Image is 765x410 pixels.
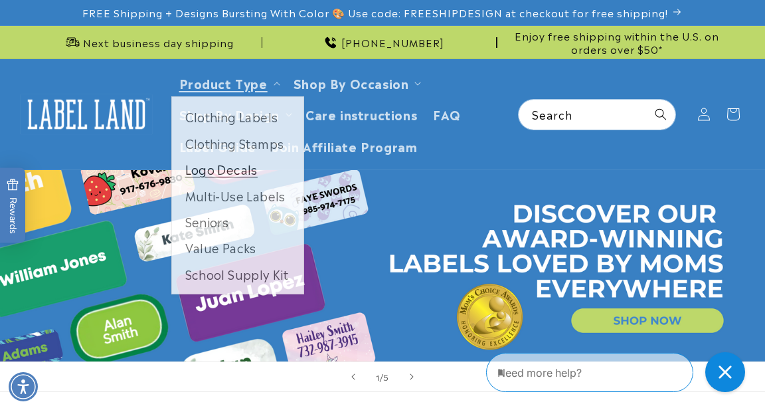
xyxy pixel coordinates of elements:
[425,98,469,130] a: FAQ
[172,106,303,132] a: Clothing Labels
[33,26,262,58] div: Announcement
[172,211,303,237] a: Seniors
[171,67,286,98] summary: Product Type
[503,26,732,58] div: Announcement
[486,348,752,397] iframe: Gorgias Floating Chat
[20,94,153,135] img: Label Land
[646,100,675,129] button: Search
[268,26,497,58] div: Announcement
[7,178,19,233] span: Rewards
[433,106,461,122] span: FAQ
[339,362,368,391] button: Previous slide
[341,36,444,49] span: [PHONE_NUMBER]
[294,75,409,90] span: Shop By Occasion
[9,372,38,401] div: Accessibility Menu
[172,185,303,211] a: Multi-Use Labels
[305,106,417,122] span: Care instructions
[383,370,389,383] span: 5
[179,74,268,92] a: Product Type
[172,263,303,289] a: School Supply Kit
[286,67,427,98] summary: Shop By Occasion
[172,237,303,262] a: Value Packs
[272,138,417,154] span: Join Affiliate Program
[172,158,303,184] a: Logo Decals
[264,130,425,161] a: Join Affiliate Program
[503,29,732,55] span: Enjoy free shipping within the U.S. on orders over $50*
[297,98,425,130] a: Care instructions
[83,36,234,49] span: Next business day shipping
[397,362,426,391] button: Next slide
[380,370,384,383] span: /
[82,6,668,19] span: FREE Shipping + Designs Bursting With Color 🎨 Use code: FREESHIPDESIGN at checkout for free shipp...
[15,88,158,140] a: Label Land
[172,132,303,158] a: Clothing Stamps
[376,370,380,383] span: 1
